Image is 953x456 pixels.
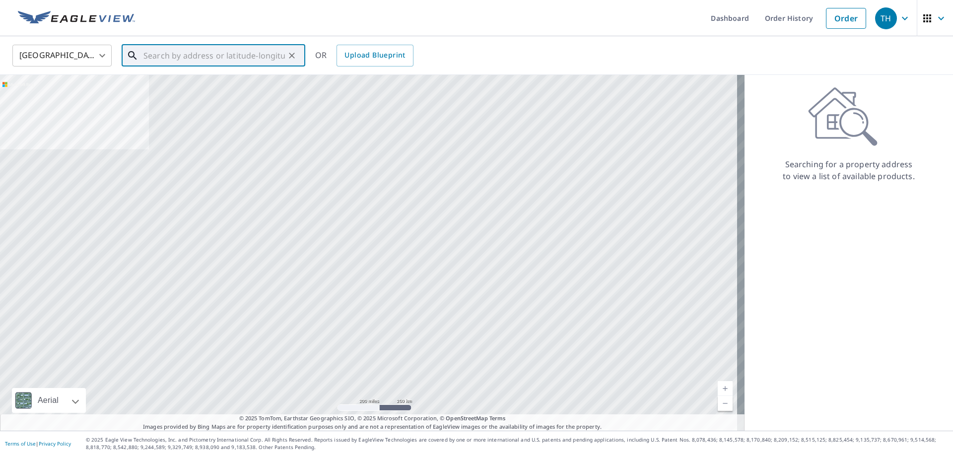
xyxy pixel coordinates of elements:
span: © 2025 TomTom, Earthstar Geographics SIO, © 2025 Microsoft Corporation, © [239,414,506,423]
p: | [5,441,71,447]
button: Clear [285,49,299,63]
div: TH [875,7,897,29]
div: Aerial [12,388,86,413]
div: [GEOGRAPHIC_DATA] [12,42,112,69]
a: Terms of Use [5,440,36,447]
input: Search by address or latitude-longitude [143,42,285,69]
div: OR [315,45,413,66]
a: Privacy Policy [39,440,71,447]
p: © 2025 Eagle View Technologies, Inc. and Pictometry International Corp. All Rights Reserved. Repo... [86,436,948,451]
a: Current Level 5, Zoom Out [718,396,733,411]
a: Upload Blueprint [337,45,413,66]
p: Searching for a property address to view a list of available products. [782,158,915,182]
a: OpenStreetMap [446,414,487,422]
div: Aerial [35,388,62,413]
img: EV Logo [18,11,135,26]
a: Current Level 5, Zoom In [718,381,733,396]
a: Order [826,8,866,29]
span: Upload Blueprint [344,49,405,62]
a: Terms [489,414,506,422]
